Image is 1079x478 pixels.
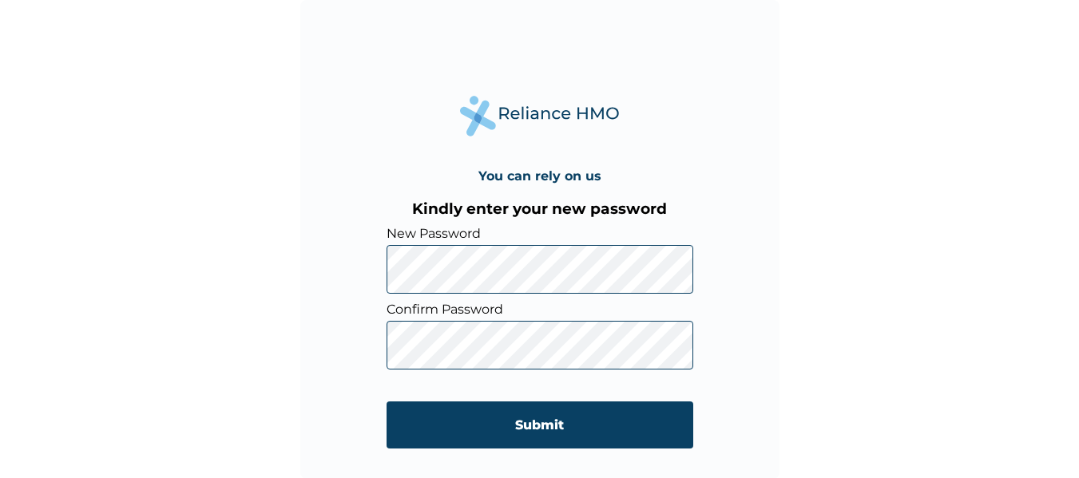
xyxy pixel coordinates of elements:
h3: Kindly enter your new password [387,199,693,218]
label: New Password [387,226,693,241]
label: Confirm Password [387,302,693,317]
h4: You can rely on us [478,168,601,184]
input: Submit [387,401,693,448]
img: Reliance Health's Logo [460,96,620,136]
